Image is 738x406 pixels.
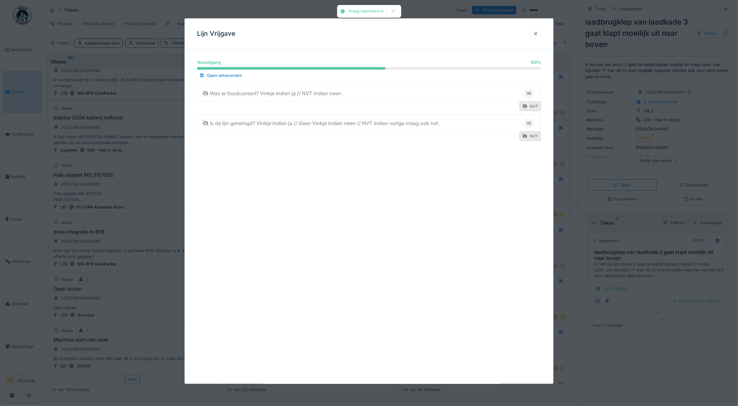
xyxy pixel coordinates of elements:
div: Vraag beantwoord [348,9,383,14]
summary: Is de lijn gereinigd? Vinkje indien ja // Geen Vinkje indien neen // NVT indien vorige vraag ook ... [200,117,538,129]
div: GE [524,119,533,128]
summary: Was er foodcontact? Vinkje indien ja // NVT indien neen.GE [200,87,538,99]
h3: Lijn Vrijgave [197,30,235,38]
div: 100 % [530,59,541,65]
div: Open antwoorden [197,71,245,80]
div: Vooruitgang [197,59,221,65]
div: NVT [519,132,541,141]
div: Is de lijn gereinigd? Vinkje indien ja // Geen Vinkje indien neen // NVT indien vorige vraag ook ... [202,119,440,127]
div: NVT [519,102,541,111]
div: GE [524,89,533,98]
progress: 100 % [197,67,541,70]
div: Was er foodcontact? Vinkje indien ja // NVT indien neen. [202,90,343,97]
